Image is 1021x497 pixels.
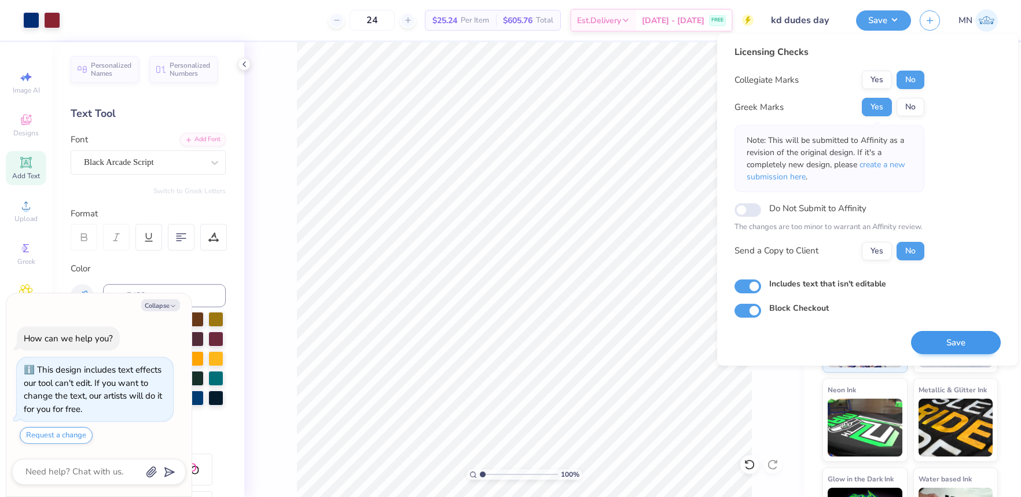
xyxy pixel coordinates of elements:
div: This design includes text effects our tool can't edit. If you want to change the text, our artist... [24,364,162,415]
input: – – [350,10,395,31]
span: $25.24 [432,14,457,27]
div: Color [71,262,226,275]
button: No [897,71,924,89]
button: Yes [862,98,892,116]
button: Request a change [20,427,93,444]
div: Collegiate Marks [734,73,799,87]
button: Yes [862,242,892,260]
input: e.g. 7428 c [103,284,226,307]
span: Est. Delivery [577,14,621,27]
img: Mark Navarro [975,9,998,32]
span: Image AI [13,86,40,95]
span: Neon Ink [828,384,856,396]
div: Format [71,207,227,220]
span: FREE [711,16,723,24]
button: Yes [862,71,892,89]
span: $605.76 [503,14,532,27]
span: Glow in the Dark Ink [828,473,894,485]
label: Do Not Submit to Affinity [769,201,866,216]
div: Add Font [180,133,226,146]
button: No [897,98,924,116]
span: Personalized Names [91,61,132,78]
label: Block Checkout [769,302,829,314]
label: Includes text that isn't editable [769,278,886,290]
div: Send a Copy to Client [734,244,818,257]
button: No [897,242,924,260]
span: Metallic & Glitter Ink [919,384,987,396]
a: MN [958,9,998,32]
span: Water based Ink [919,473,972,485]
span: MN [958,14,972,27]
img: Neon Ink [828,399,902,456]
span: Designs [13,128,39,138]
div: Greek Marks [734,101,784,114]
input: Untitled Design [762,9,847,32]
span: Total [536,14,553,27]
span: Upload [14,214,38,223]
button: Save [856,10,911,31]
span: Add Text [12,171,40,181]
span: Greek [17,257,35,266]
p: The changes are too minor to warrant an Affinity review. [734,222,924,233]
label: Font [71,133,88,146]
span: Personalized Numbers [170,61,211,78]
div: Licensing Checks [734,45,924,59]
span: Clipart & logos [6,300,46,318]
span: Per Item [461,14,489,27]
button: Switch to Greek Letters [153,186,226,196]
div: How can we help you? [24,333,113,344]
img: Metallic & Glitter Ink [919,399,993,456]
button: Save [911,331,1001,355]
span: [DATE] - [DATE] [642,14,704,27]
p: Note: This will be submitted to Affinity as a revision of the original design. If it's a complete... [747,134,912,183]
div: Text Tool [71,106,226,122]
button: Collapse [141,299,180,311]
span: 100 % [561,469,579,480]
